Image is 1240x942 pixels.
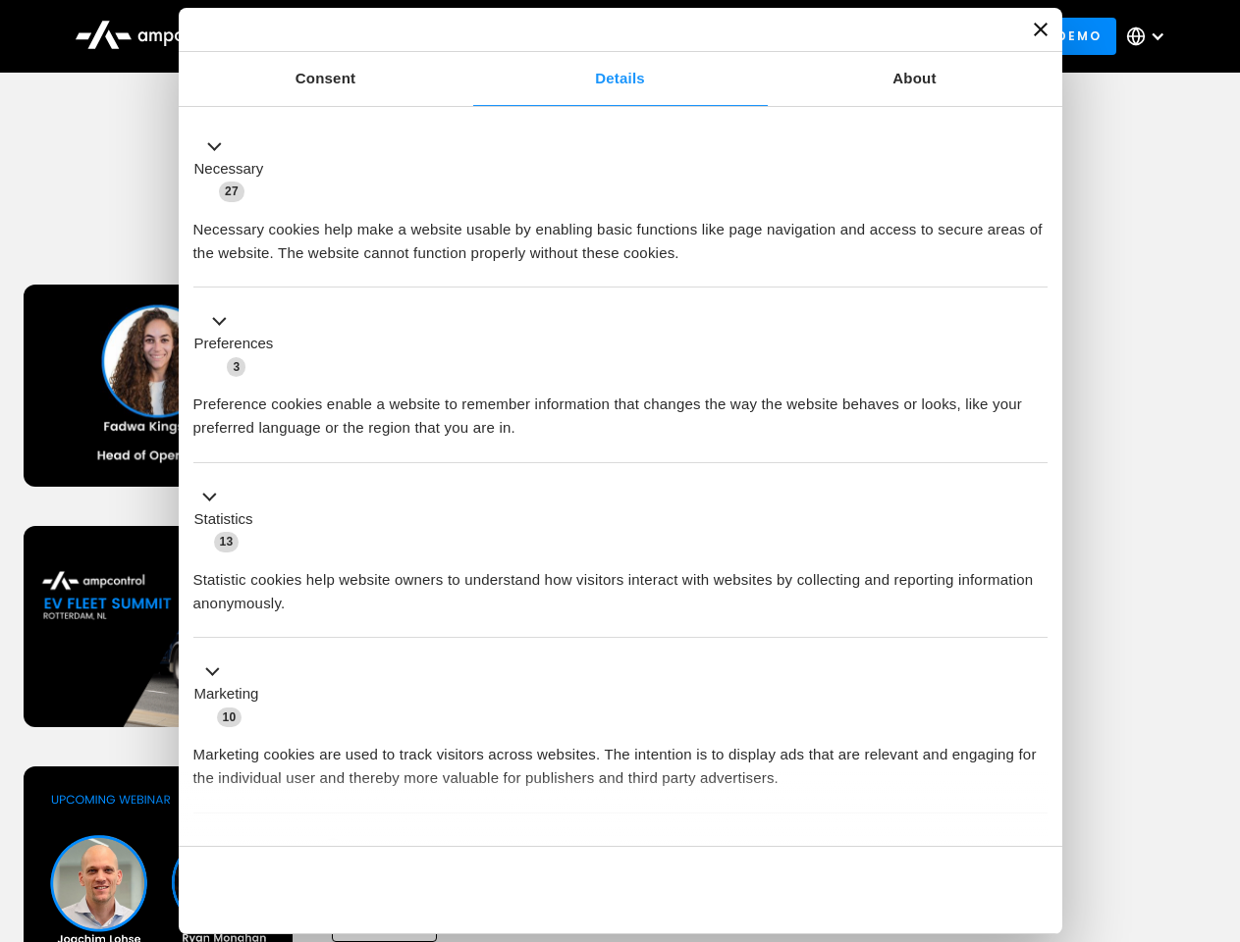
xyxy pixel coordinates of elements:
span: 3 [227,357,245,377]
label: Statistics [194,508,253,531]
label: Necessary [194,158,264,181]
a: Details [473,52,768,106]
a: Consent [179,52,473,106]
span: 13 [214,532,240,551]
h1: Upcoming Webinars [24,198,1217,245]
div: Statistic cookies help website owners to understand how visitors interact with websites by collec... [193,553,1048,615]
button: Statistics (13) [193,485,265,553]
label: Marketing [194,683,259,706]
button: Okay [765,862,1047,918]
span: 27 [219,182,244,201]
span: 2 [324,838,343,858]
div: Necessary cookies help make a website usable by enabling basic functions like page navigation and... [193,203,1048,265]
button: Close banner [1034,23,1048,36]
div: Preference cookies enable a website to remember information that changes the way the website beha... [193,378,1048,440]
button: Marketing (10) [193,660,271,729]
label: Preferences [194,333,274,355]
button: Preferences (3) [193,310,286,379]
button: Necessary (27) [193,134,276,203]
button: Unclassified (2) [193,835,354,860]
span: 10 [217,707,243,727]
a: About [768,52,1062,106]
div: Marketing cookies are used to track visitors across websites. The intention is to display ads tha... [193,728,1048,790]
